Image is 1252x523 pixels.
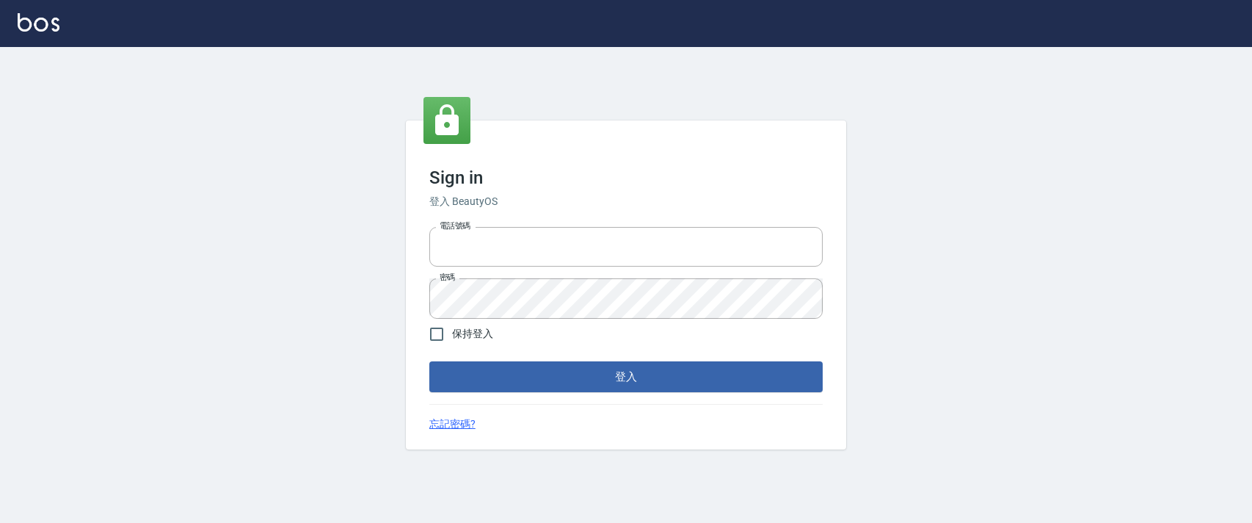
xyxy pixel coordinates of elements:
label: 密碼 [440,272,455,283]
h3: Sign in [429,167,823,188]
img: Logo [18,13,59,32]
span: 保持登入 [452,326,493,342]
label: 電話號碼 [440,220,470,231]
button: 登入 [429,361,823,392]
a: 忘記密碼? [429,416,476,432]
h6: 登入 BeautyOS [429,194,823,209]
